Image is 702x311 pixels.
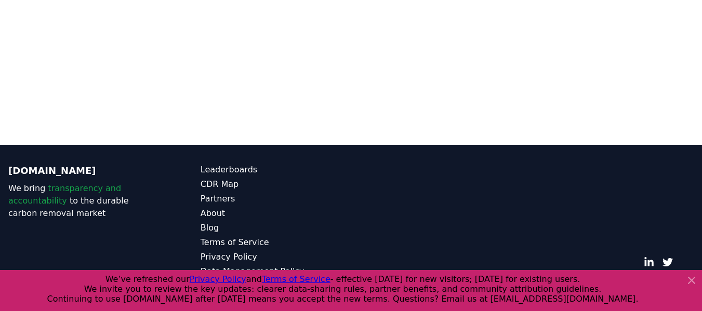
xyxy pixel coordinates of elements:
span: transparency and accountability [8,183,121,206]
a: LinkedIn [644,257,654,267]
a: Terms of Service [201,236,351,249]
p: [DOMAIN_NAME] [8,164,159,178]
a: Data Management Policy [201,265,351,278]
a: About [201,207,351,220]
p: We bring to the durable carbon removal market [8,182,159,220]
a: Leaderboards [201,164,351,176]
a: CDR Map [201,178,351,191]
a: Partners [201,193,351,205]
a: Blog [201,222,351,234]
a: Privacy Policy [201,251,351,263]
a: Twitter [663,257,673,267]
